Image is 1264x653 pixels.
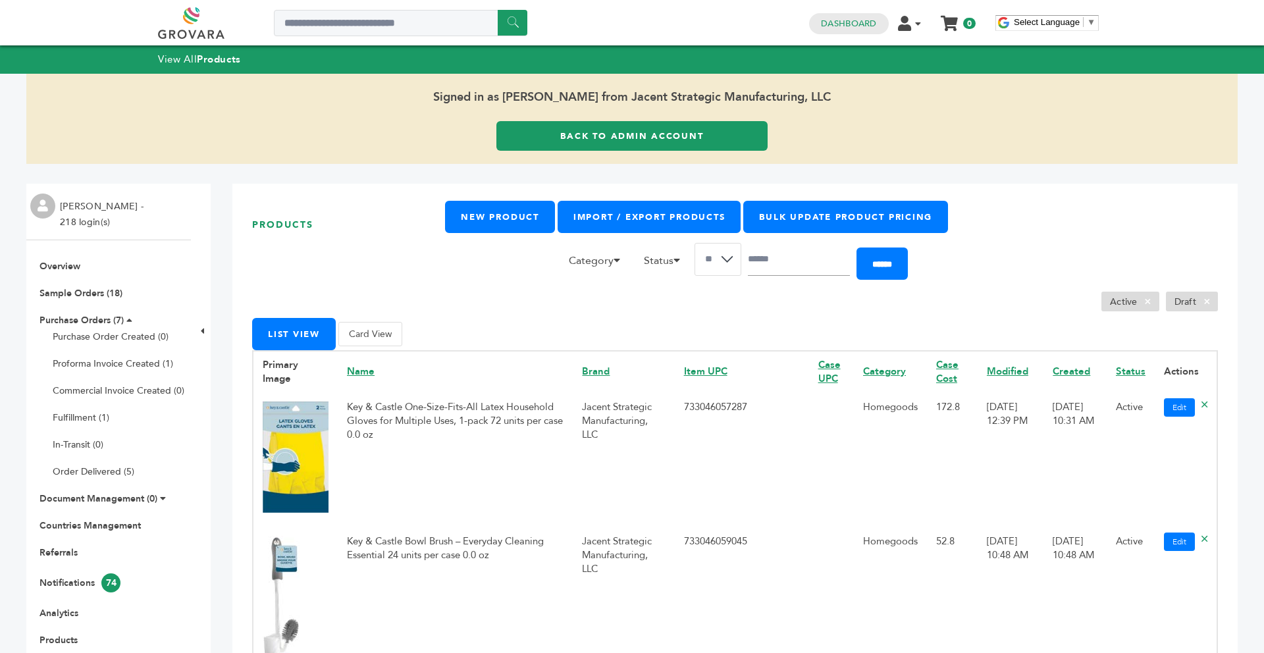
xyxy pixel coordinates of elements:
[963,18,976,29] span: 0
[263,402,329,512] img: No Image
[39,607,78,619] a: Analytics
[978,392,1043,526] td: [DATE] 12:39 PM
[496,121,768,151] a: Back to Admin Account
[562,253,635,275] li: Category
[274,10,527,36] input: Search a product or brand...
[675,392,809,526] td: 733046057287
[1043,392,1107,526] td: [DATE] 10:31 AM
[1164,398,1195,417] a: Edit
[1116,365,1145,378] a: Status
[53,357,173,370] a: Proforma Invoice Created (1)
[927,392,978,526] td: 172.8
[1101,292,1159,311] li: Active
[39,492,157,505] a: Document Management (0)
[1014,17,1095,27] a: Select Language​
[39,260,80,273] a: Overview
[1137,294,1159,309] span: ×
[1014,17,1080,27] span: Select Language
[743,201,948,233] a: Bulk Update Product Pricing
[53,438,103,451] a: In-Transit (0)
[558,201,741,233] a: Import / Export Products
[854,392,927,526] td: Homegoods
[30,194,55,219] img: profile.png
[39,519,141,532] a: Countries Management
[39,546,78,559] a: Referrals
[158,53,241,66] a: View AllProducts
[101,573,120,592] span: 74
[39,314,124,326] a: Purchase Orders (7)
[53,330,169,343] a: Purchase Order Created (0)
[942,12,957,26] a: My Cart
[1166,292,1218,311] li: Draft
[1164,533,1195,551] a: Edit
[818,358,841,385] a: Case UPC
[39,577,120,589] a: Notifications74
[53,384,184,397] a: Commercial Invoice Created (0)
[1087,17,1095,27] span: ▼
[338,322,402,346] button: Card View
[347,365,375,378] a: Name
[252,318,336,350] button: List View
[53,411,109,424] a: Fulfillment (1)
[748,243,850,276] input: Search
[821,18,876,30] a: Dashboard
[53,465,134,478] a: Order Delivered (5)
[1053,365,1090,378] a: Created
[26,74,1238,121] span: Signed in as [PERSON_NAME] from Jacent Strategic Manufacturing, LLC
[253,351,338,392] th: Primary Image
[684,365,727,378] a: Item UPC
[936,358,959,385] a: Case Cost
[39,634,78,646] a: Products
[573,392,674,526] td: Jacent Strategic Manufacturing, LLC
[1155,351,1217,392] th: Actions
[1107,392,1155,526] td: Active
[863,365,906,378] a: Category
[1196,294,1218,309] span: ×
[445,201,554,233] a: New Product
[987,365,1028,378] a: Modified
[60,199,147,230] li: [PERSON_NAME] - 218 login(s)
[582,365,610,378] a: Brand
[252,201,445,249] h1: Products
[197,53,240,66] strong: Products
[39,287,122,300] a: Sample Orders (18)
[637,253,695,275] li: Status
[338,392,573,526] td: Key & Castle One-Size-Fits-All Latex Household Gloves for Multiple Uses, 1-pack 72 units per case...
